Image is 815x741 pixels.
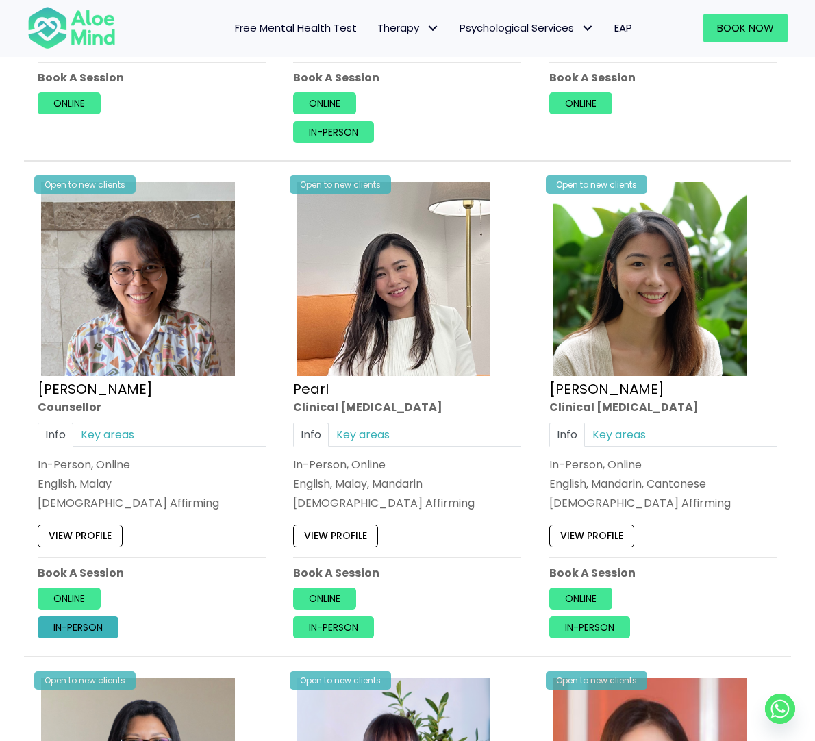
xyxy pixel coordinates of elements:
[38,457,266,473] div: In-Person, Online
[604,14,642,42] a: EAP
[546,671,647,690] div: Open to new clients
[27,5,116,50] img: Aloe mind Logo
[423,18,442,38] span: Therapy: submenu
[549,69,777,85] p: Book A Session
[585,423,653,447] a: Key areas
[38,616,118,638] a: In-person
[38,588,101,610] a: Online
[235,21,357,35] span: Free Mental Health Test
[38,423,73,447] a: Info
[549,495,777,511] div: [DEMOGRAPHIC_DATA] Affirming
[549,565,777,581] p: Book A Session
[38,565,266,581] p: Book A Session
[549,525,634,547] a: View profile
[297,182,490,376] img: Pearl photo
[225,14,367,42] a: Free Mental Health Test
[293,69,521,85] p: Book A Session
[38,69,266,85] p: Book A Session
[293,588,356,610] a: Online
[549,423,585,447] a: Info
[293,476,521,492] p: English, Malay, Mandarin
[38,380,153,399] a: [PERSON_NAME]
[293,380,329,399] a: Pearl
[38,495,266,511] div: [DEMOGRAPHIC_DATA] Affirming
[293,565,521,581] p: Book A Session
[290,671,391,690] div: Open to new clients
[41,182,235,376] img: zafeera counsellor
[293,92,356,114] a: Online
[549,92,612,114] a: Online
[129,14,642,42] nav: Menu
[293,457,521,473] div: In-Person, Online
[703,14,788,42] a: Book Now
[549,588,612,610] a: Online
[34,671,136,690] div: Open to new clients
[553,182,747,376] img: Peggy Clin Psych
[293,423,329,447] a: Info
[293,121,374,143] a: In-person
[293,525,378,547] a: View profile
[293,400,521,416] div: Clinical [MEDICAL_DATA]
[38,400,266,416] div: Counsellor
[449,14,604,42] a: Psychological ServicesPsychological Services: submenu
[546,175,647,194] div: Open to new clients
[549,400,777,416] div: Clinical [MEDICAL_DATA]
[549,616,630,638] a: In-person
[549,457,777,473] div: In-Person, Online
[717,21,774,35] span: Book Now
[549,380,664,399] a: [PERSON_NAME]
[38,525,123,547] a: View profile
[367,14,449,42] a: TherapyTherapy: submenu
[290,175,391,194] div: Open to new clients
[577,18,597,38] span: Psychological Services: submenu
[293,616,374,638] a: In-person
[614,21,632,35] span: EAP
[38,476,266,492] p: English, Malay
[293,495,521,511] div: [DEMOGRAPHIC_DATA] Affirming
[38,92,101,114] a: Online
[73,423,142,447] a: Key areas
[460,21,594,35] span: Psychological Services
[765,694,795,724] a: Whatsapp
[329,423,397,447] a: Key areas
[549,476,777,492] p: English, Mandarin, Cantonese
[34,175,136,194] div: Open to new clients
[377,21,439,35] span: Therapy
